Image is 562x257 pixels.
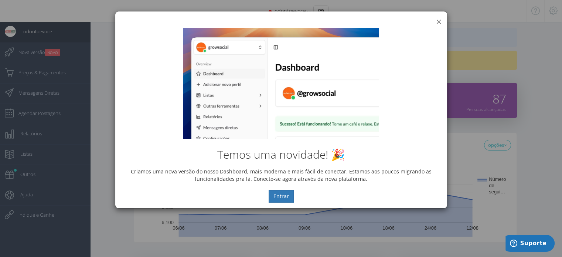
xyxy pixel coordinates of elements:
img: New Dashboard [183,28,379,139]
button: Entrar [269,190,294,203]
button: × [436,17,442,27]
p: Criamos uma nova versão do nosso Dashboard, mais moderna e mais fácil de conectar. Estamos aos po... [121,168,442,183]
iframe: Abre um widget para que você possa encontrar mais informações [505,235,555,253]
h2: Temos uma novidade! 🎉 [121,148,442,160]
